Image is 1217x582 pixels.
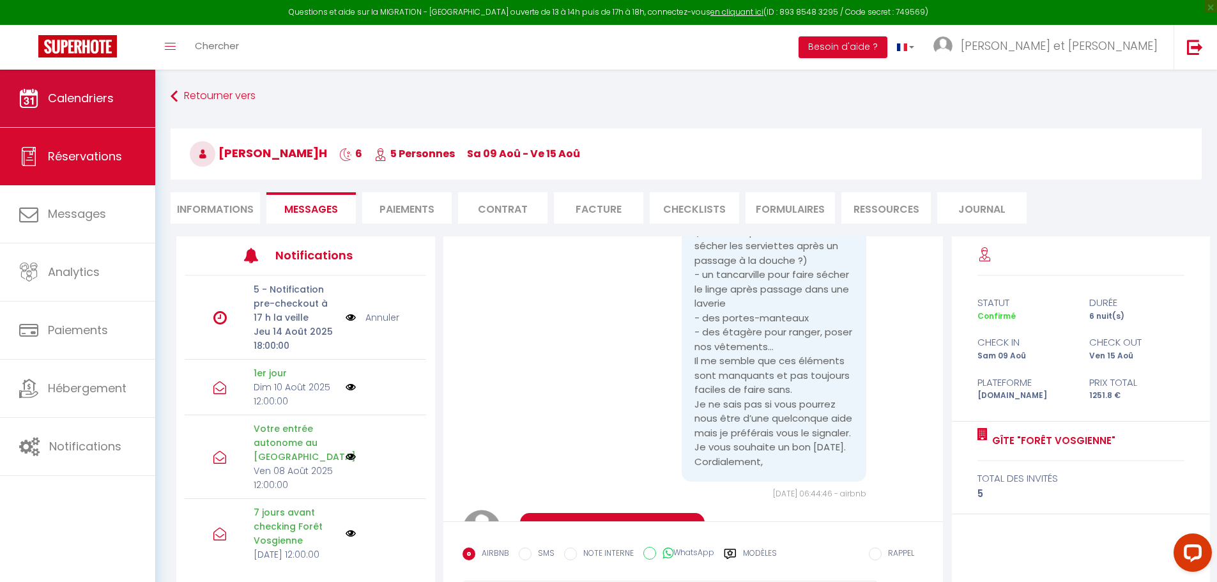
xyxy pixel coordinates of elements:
span: [PERSON_NAME] et [PERSON_NAME] [961,38,1158,54]
a: Gîte "Forêt Vosgienne" [988,433,1115,448]
span: sa 09 Aoû - ve 15 Aoû [467,146,580,161]
div: 5 [977,486,1184,502]
img: NO IMAGE [346,310,356,325]
h3: Notifications [275,241,376,270]
li: CHECKLISTS [650,192,739,224]
p: Votre entrée autonome au [GEOGRAPHIC_DATA] [254,422,337,464]
button: Besoin d'aide ? [799,36,887,58]
div: 1251.8 € [1081,390,1193,402]
img: NO IMAGE [346,382,356,392]
img: NO IMAGE [346,452,356,462]
span: Notifications [49,438,121,454]
p: Dim 10 Août 2025 12:00:00 [254,380,337,408]
span: Chercher [195,39,239,52]
label: SMS [532,548,555,562]
div: Ven 15 Aoû [1081,350,1193,362]
div: total des invités [977,471,1184,486]
div: [DOMAIN_NAME] [969,390,1081,402]
li: Journal [937,192,1027,224]
a: Chercher [185,25,249,70]
span: 5 Personnes [374,146,455,161]
a: Retourner vers [171,85,1202,108]
label: NOTE INTERNE [577,548,634,562]
li: Ressources [841,192,931,224]
a: en cliquant ici [710,6,763,17]
a: Annuler [365,310,399,325]
span: Messages [48,206,106,222]
label: AIRBNB [475,548,509,562]
span: Analytics [48,264,100,280]
div: Sam 09 Aoû [969,350,1081,362]
label: WhatsApp [656,547,714,561]
img: NO IMAGE [346,528,356,539]
label: RAPPEL [882,548,914,562]
a: ... [PERSON_NAME] et [PERSON_NAME] [924,25,1174,70]
span: Paiements [48,322,108,338]
span: Confirmé [977,310,1016,321]
li: Facture [554,192,643,224]
span: 6 [339,146,362,161]
div: check in [969,335,1081,350]
img: logout [1187,39,1203,55]
div: check out [1081,335,1193,350]
p: [DATE] 12:00:00 [254,548,337,562]
li: Paiements [362,192,452,224]
p: 1er jour [254,366,337,380]
img: Super Booking [38,35,117,57]
p: Jeu 14 Août 2025 18:00:00 [254,325,337,353]
li: FORMULAIRES [746,192,835,224]
li: Contrat [458,192,547,224]
span: Hébergement [48,380,126,396]
p: Ven 08 Août 2025 12:00:00 [254,464,337,492]
p: 7 jours avant checking Forêt Vosgienne [254,505,337,548]
div: statut [969,295,1081,310]
div: 6 nuit(s) [1081,310,1193,323]
img: avatar.png [463,510,501,548]
span: Calendriers [48,90,114,106]
p: 5 - Notification pre-checkout à 17 h la veille [254,282,337,325]
label: Modèles [743,548,777,570]
div: Plateforme [969,375,1081,390]
span: Messages [284,202,338,217]
span: [PERSON_NAME]H [190,145,327,161]
img: ... [933,36,953,56]
div: durée [1081,295,1193,310]
div: Prix total [1081,375,1193,390]
li: Informations [171,192,260,224]
span: Réservations [48,148,122,164]
iframe: LiveChat chat widget [1163,528,1217,582]
span: [DATE] 06:44:46 - airbnb [773,488,866,499]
